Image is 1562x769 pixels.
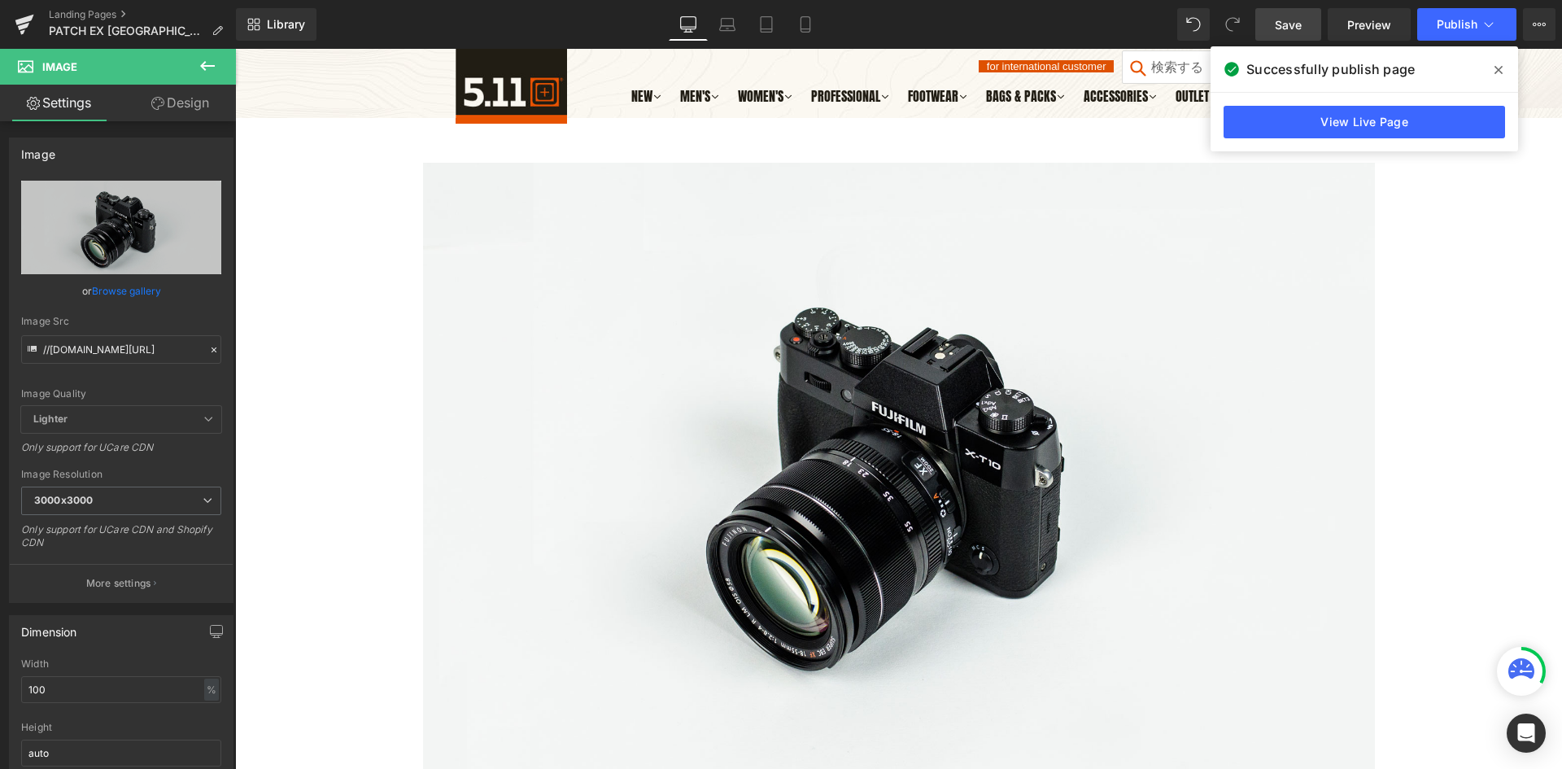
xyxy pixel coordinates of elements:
span: Library [267,17,305,32]
input: 検索する [887,2,1049,35]
a: OUTLET [932,37,982,59]
div: Width [21,658,221,670]
div: Only support for UCare CDN [21,441,221,465]
a: Design [121,85,239,121]
div: Image Quality [21,388,221,400]
input: auto [21,676,221,703]
a: BAGS & PACKS [743,37,837,59]
input: auto [21,740,221,767]
div: Image Resolution [21,469,221,480]
a: WOMEN'S [495,37,565,59]
a: Mobile [786,8,825,41]
button: Redo [1216,8,1249,41]
p: More settings [86,576,151,591]
a: ACCESSORIES [840,37,929,59]
span: PATCH EX [GEOGRAPHIC_DATA] – [GEOGRAPHIC_DATA] [49,24,205,37]
a: Landing Pages [49,8,236,21]
a: Tablet [747,8,786,41]
button: Publish [1417,8,1516,41]
a: for international customer [368,10,879,26]
b: Lighter [33,413,68,425]
div: Open Intercom Messenger [1507,714,1546,753]
div: Image Src [21,316,221,327]
input: Link [21,335,221,364]
div: % [204,679,219,701]
a: FOOTWEAR [665,37,740,59]
div: Image [21,138,55,161]
a: View Live Page [1224,106,1505,138]
span: Preview [1347,16,1391,33]
div: Only support for UCare CDN and Shopify CDN [21,523,221,560]
a: PROFESSIONAL [568,37,661,59]
a: SHOP [985,37,1035,59]
a: Laptop [708,8,747,41]
a: NEW [388,37,434,59]
span: Publish [1437,18,1477,31]
button: Undo [1177,8,1210,41]
b: 3000x3000 [34,494,93,506]
a: Browse gallery [92,277,161,305]
button: More settings [10,564,233,602]
span: Successfully publish page [1246,59,1415,79]
div: Height [21,722,221,733]
a: MEN'S [437,37,491,59]
span: Save [1275,16,1302,33]
div: Dimension [21,616,77,639]
a: Preview [1328,8,1411,41]
div: or [21,282,221,299]
span: Image [42,60,77,73]
a: BLOG [1038,37,1087,59]
a: Desktop [669,8,708,41]
a: New Library [236,8,316,41]
button: More [1523,8,1555,41]
span: for international customer [744,11,879,24]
